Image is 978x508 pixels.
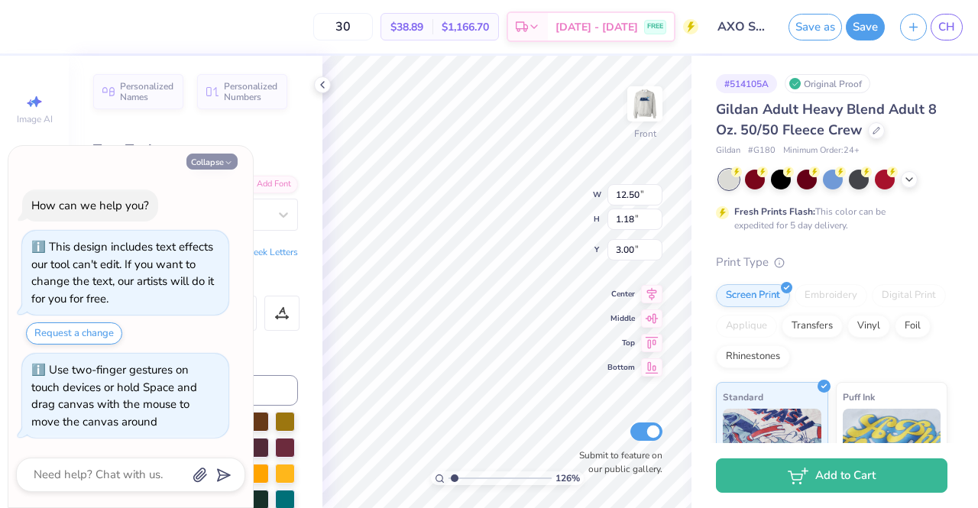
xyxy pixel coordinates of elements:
strong: Fresh Prints Flash: [734,205,815,218]
span: Middle [607,313,635,324]
span: FREE [647,21,663,32]
span: Image AI [17,113,53,125]
div: Transfers [782,315,843,338]
div: Rhinestones [716,345,790,368]
input: – – [313,13,373,40]
label: Submit to feature on our public gallery. [571,448,662,476]
button: Save [846,14,885,40]
span: [DATE] - [DATE] [555,19,638,35]
div: Applique [716,315,777,338]
span: Gildan Adult Heavy Blend Adult 8 Oz. 50/50 Fleece Crew [716,100,937,139]
span: Personalized Numbers [224,81,278,102]
button: Save as [789,14,842,40]
button: Request a change [26,322,122,345]
a: CH [931,14,963,40]
div: How can we help you? [31,198,149,213]
span: Bottom [607,362,635,373]
div: Vinyl [847,315,890,338]
div: Text Tool [93,140,298,160]
span: # G180 [748,144,776,157]
span: Center [607,289,635,299]
img: Puff Ink [843,409,941,485]
span: Puff Ink [843,389,875,405]
span: Personalized Names [120,81,174,102]
div: Embroidery [795,284,867,307]
div: Use two-finger gestures on touch devices or hold Space and drag canvas with the mouse to move the... [31,362,197,429]
div: Print Type [716,254,947,271]
span: $1,166.70 [442,19,489,35]
input: Untitled Design [706,11,781,42]
span: 126 % [555,471,580,485]
div: Front [634,127,656,141]
div: Original Proof [785,74,870,93]
div: Add Font [238,176,298,193]
span: Top [607,338,635,348]
div: # 514105A [716,74,777,93]
span: Minimum Order: 24 + [783,144,860,157]
span: Gildan [716,144,740,157]
span: Standard [723,389,763,405]
div: Foil [895,315,931,338]
div: Digital Print [872,284,946,307]
button: Add to Cart [716,458,947,493]
div: This color can be expedited for 5 day delivery. [734,205,922,232]
button: Collapse [186,154,238,170]
div: Screen Print [716,284,790,307]
span: CH [938,18,955,36]
img: Standard [723,409,821,485]
div: This design includes text effects our tool can't edit. If you want to change the text, our artist... [31,239,214,306]
img: Front [630,89,660,119]
span: $38.89 [390,19,423,35]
